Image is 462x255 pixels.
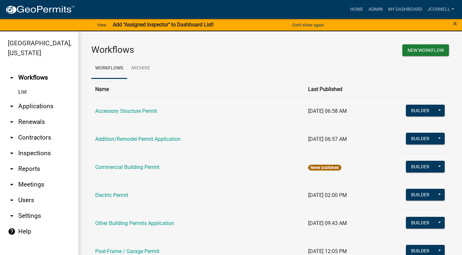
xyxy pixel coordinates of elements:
a: Archive [127,58,154,79]
i: arrow_drop_down [8,134,16,142]
span: [DATE] 06:57 AM [308,136,347,142]
a: Accessory Structure Permit [95,108,157,114]
a: Other Building Permits Application [95,220,174,226]
span: [DATE] 09:43 AM [308,220,347,226]
th: Last Published [304,81,376,97]
span: [DATE] 02:00 PM [308,192,347,198]
a: Workflows [91,58,127,79]
th: Name [91,81,304,97]
strong: Add "Assigned Inspector" to Dashboard List! [113,22,214,28]
span: [DATE] 06:58 AM [308,108,347,114]
i: arrow_drop_down [8,149,16,157]
span: × [453,19,457,28]
h3: Workflows [91,44,265,55]
span: Never published [308,165,341,171]
button: Builder [406,189,435,201]
i: arrow_drop_down [8,212,16,220]
button: Builder [406,161,435,172]
a: Home [348,3,366,16]
button: Builder [406,217,435,229]
a: My Dashboard [385,3,425,16]
button: Builder [406,105,435,116]
a: Admin [366,3,385,16]
a: Commercial Building Permit [95,164,159,170]
button: New Workflow [402,44,449,56]
i: arrow_drop_down [8,118,16,126]
a: Post-Frame / Garage Permit [95,248,159,254]
i: arrow_drop_down [8,181,16,188]
i: arrow_drop_down [8,196,16,204]
i: help [8,228,16,235]
button: Don't show again [290,20,326,30]
span: [DATE] 12:05 PM [308,248,347,254]
a: View [95,20,109,30]
button: Builder [406,133,435,144]
a: Addition/Remodel Permit Application [95,136,181,142]
button: Close [453,20,457,27]
i: arrow_drop_down [8,102,16,110]
a: jcornell [425,3,457,16]
i: arrow_drop_up [8,74,16,82]
a: Electric Permit [95,192,128,198]
i: arrow_drop_down [8,165,16,173]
